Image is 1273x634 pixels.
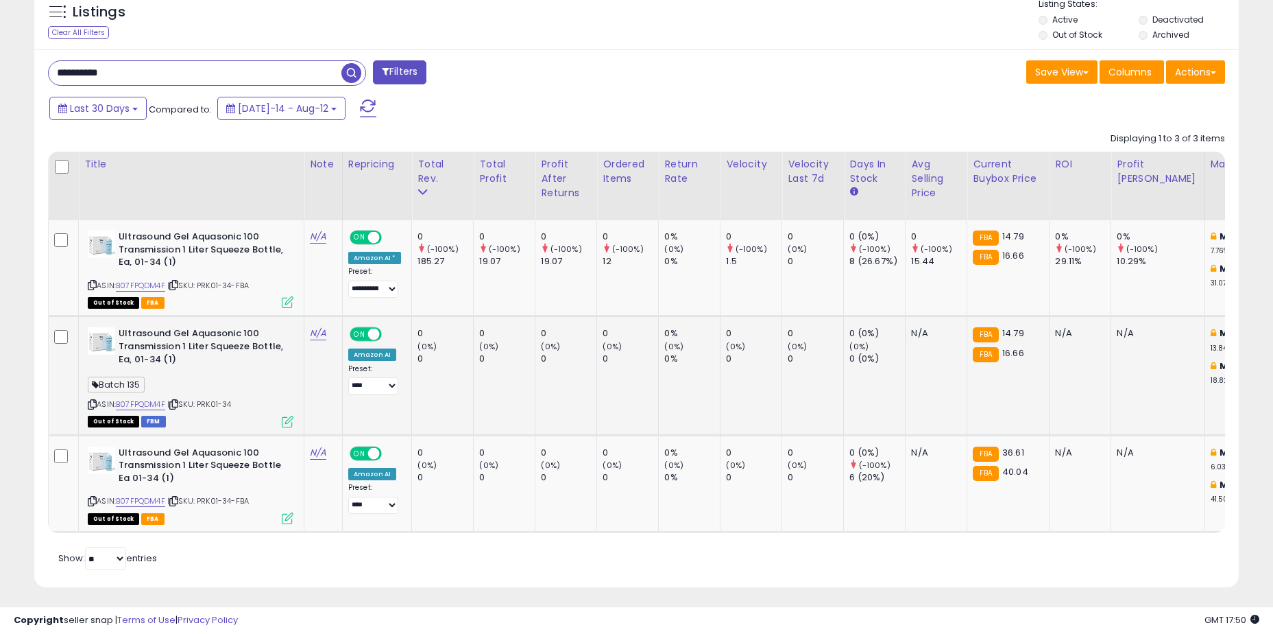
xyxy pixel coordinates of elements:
[417,327,473,340] div: 0
[1117,157,1198,186] div: Profit [PERSON_NAME]
[973,231,998,246] small: FBA
[788,231,843,243] div: 0
[88,377,145,392] span: Batch 135
[603,460,622,471] small: (0%)
[479,460,498,471] small: (0%)
[849,471,905,484] div: 6 (20%)
[88,297,139,309] span: All listings that are currently out of stock and unavailable for purchase on Amazon
[973,466,998,481] small: FBA
[88,327,293,425] div: ASIN:
[1152,29,1189,40] label: Archived
[664,471,720,484] div: 0%
[664,460,683,471] small: (0%)
[664,447,720,459] div: 0%
[541,460,560,471] small: (0%)
[736,244,767,255] small: (-100%)
[348,157,407,172] div: Repricing
[88,513,139,525] span: All listings that are currently out of stock and unavailable for purchase on Amazon
[1055,327,1100,340] div: N/A
[788,447,843,459] div: 0
[859,244,890,255] small: (-100%)
[310,157,337,172] div: Note
[348,364,402,395] div: Preset:
[849,327,905,340] div: 0 (0%)
[612,244,644,255] small: (-100%)
[14,613,64,626] strong: Copyright
[1220,262,1244,275] b: Max:
[1166,60,1225,84] button: Actions
[479,157,529,186] div: Total Profit
[417,471,473,484] div: 0
[664,327,720,340] div: 0%
[351,232,368,244] span: ON
[310,230,326,244] a: N/A
[479,471,535,484] div: 0
[348,252,402,264] div: Amazon AI *
[1052,29,1102,40] label: Out of Stock
[479,327,535,340] div: 0
[1220,230,1240,243] b: Min:
[88,416,139,427] span: All listings that are currently out of stock and unavailable for purchase on Amazon
[849,157,899,186] div: Days In Stock
[119,231,285,272] b: Ultrasound Gel Aquasonic 100 Transmission 1 Liter Squeeze Bottle, Ea, 01-34 (1)
[1002,327,1024,340] span: 14.79
[788,471,843,484] div: 0
[788,157,838,186] div: Velocity Last 7d
[1117,255,1204,268] div: 10.29%
[788,460,807,471] small: (0%)
[849,231,905,243] div: 0 (0%)
[973,327,998,342] small: FBA
[973,447,998,462] small: FBA
[348,468,396,480] div: Amazon AI
[417,341,437,352] small: (0%)
[238,102,328,115] span: [DATE]-14 - Aug-12
[664,353,720,365] div: 0%
[849,186,858,198] small: Days In Stock.
[1002,249,1024,262] span: 16.66
[788,244,807,255] small: (0%)
[119,447,285,489] b: Ultrasound Gel Aquasonic 100 Transmission 1 Liter Squeeze Bottle Ea 01-34 (1)
[603,157,653,186] div: Ordered Items
[603,447,658,459] div: 0
[911,231,967,243] div: 0
[541,471,596,484] div: 0
[351,329,368,340] span: ON
[119,327,285,369] b: Ultrasound Gel Aquasonic 100 Transmission 1 Liter Squeeze Bottle, Ea, 01-34 (1)
[1055,231,1111,243] div: 0%
[541,341,560,352] small: (0%)
[664,231,720,243] div: 0%
[88,447,293,523] div: ASIN:
[417,353,473,365] div: 0
[14,614,238,627] div: seller snap | |
[417,157,468,186] div: Total Rev.
[88,327,115,355] img: 41t+z1wjtAL._SL40_.jpg
[380,232,402,244] span: OFF
[849,353,905,365] div: 0 (0%)
[788,327,843,340] div: 0
[1220,478,1244,491] b: Max:
[726,157,776,172] div: Velocity
[1117,327,1193,340] div: N/A
[373,60,426,84] button: Filters
[921,244,952,255] small: (-100%)
[88,231,293,307] div: ASIN:
[1002,347,1024,360] span: 16.66
[1055,447,1100,459] div: N/A
[973,250,998,265] small: FBA
[726,471,781,484] div: 0
[664,341,683,352] small: (0%)
[479,447,535,459] div: 0
[973,157,1043,186] div: Current Buybox Price
[1117,447,1193,459] div: N/A
[116,495,165,507] a: B07FPQDM4F
[726,353,781,365] div: 0
[1052,14,1078,25] label: Active
[788,353,843,365] div: 0
[859,460,890,471] small: (-100%)
[116,280,165,292] a: B07FPQDM4F
[348,267,402,298] div: Preset:
[149,103,212,116] span: Compared to:
[167,495,249,506] span: | SKU: PRK01-34-FBA
[911,327,956,340] div: N/A
[726,231,781,243] div: 0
